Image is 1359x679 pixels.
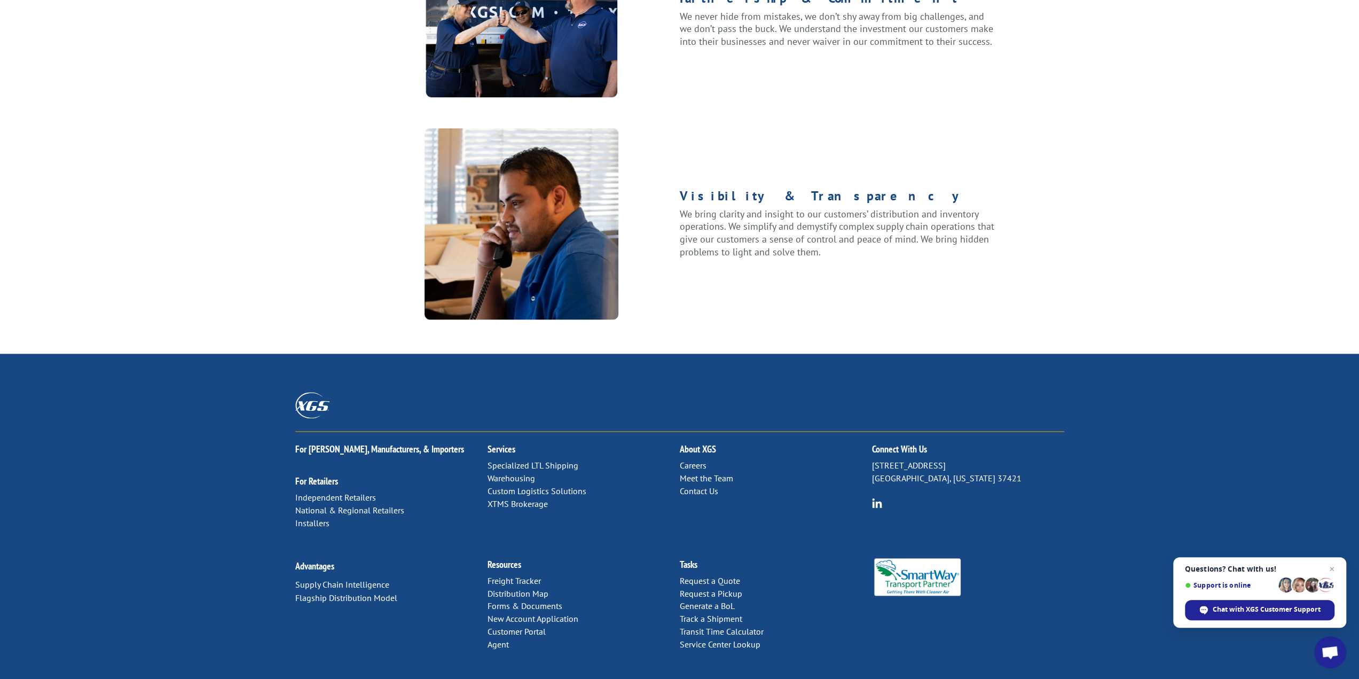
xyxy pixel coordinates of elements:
img: group-6 [872,498,882,508]
span: Close chat [1325,563,1338,575]
a: Meet the Team [680,473,733,483]
a: Supply Chain Intelligence [295,579,389,590]
a: Track a Shipment [680,613,742,624]
p: [STREET_ADDRESS] [GEOGRAPHIC_DATA], [US_STATE] 37421 [872,459,1064,485]
a: Resources [488,558,521,571]
a: Custom Logistics Solutions [488,486,586,496]
a: Agent [488,639,509,650]
h2: Tasks [680,560,872,575]
h1: Visibility & Transparency [680,190,996,208]
a: New Account Application [488,613,578,624]
a: XTMS Brokerage [488,498,548,509]
span: Chat with XGS Customer Support [1213,605,1321,614]
a: Generate a BoL [680,600,735,611]
img: Smartway_Logo [872,558,963,596]
a: Independent Retailers [295,492,376,503]
a: Contact Us [680,486,718,496]
a: For Retailers [295,475,338,487]
a: Specialized LTL Shipping [488,460,578,471]
a: Request a Pickup [680,588,742,599]
h2: Connect With Us [872,444,1064,459]
a: National & Regional Retailers [295,505,404,516]
p: We never hide from mistakes, we don’t shy away from big challenges, and we don’t pass the buck. W... [680,10,996,48]
a: Flagship Distribution Model [295,592,397,603]
a: Services [488,443,515,455]
a: Advantages [295,560,334,572]
a: Careers [680,460,706,471]
a: Service Center Lookup [680,639,760,650]
a: Installers [295,518,329,528]
p: We bring clarity and insight to our customers’ distribution and inventory operations. We simplify... [680,208,996,259]
a: For [PERSON_NAME], Manufacturers, & Importers [295,443,464,455]
span: Support is online [1185,581,1275,589]
div: Chat with XGS Customer Support [1185,600,1334,620]
img: a-7305087@2x [425,128,618,319]
a: Freight Tracker [488,575,541,586]
span: Questions? Chat with us! [1185,565,1334,573]
a: Distribution Map [488,588,548,599]
img: XGS_Logos_ALL_2024_All_White [295,392,329,418]
a: Request a Quote [680,575,740,586]
a: Warehousing [488,473,535,483]
a: Forms & Documents [488,600,562,611]
a: About XGS [680,443,716,455]
div: Open chat [1314,636,1346,668]
a: Customer Portal [488,626,546,637]
a: Transit Time Calculator [680,626,764,637]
